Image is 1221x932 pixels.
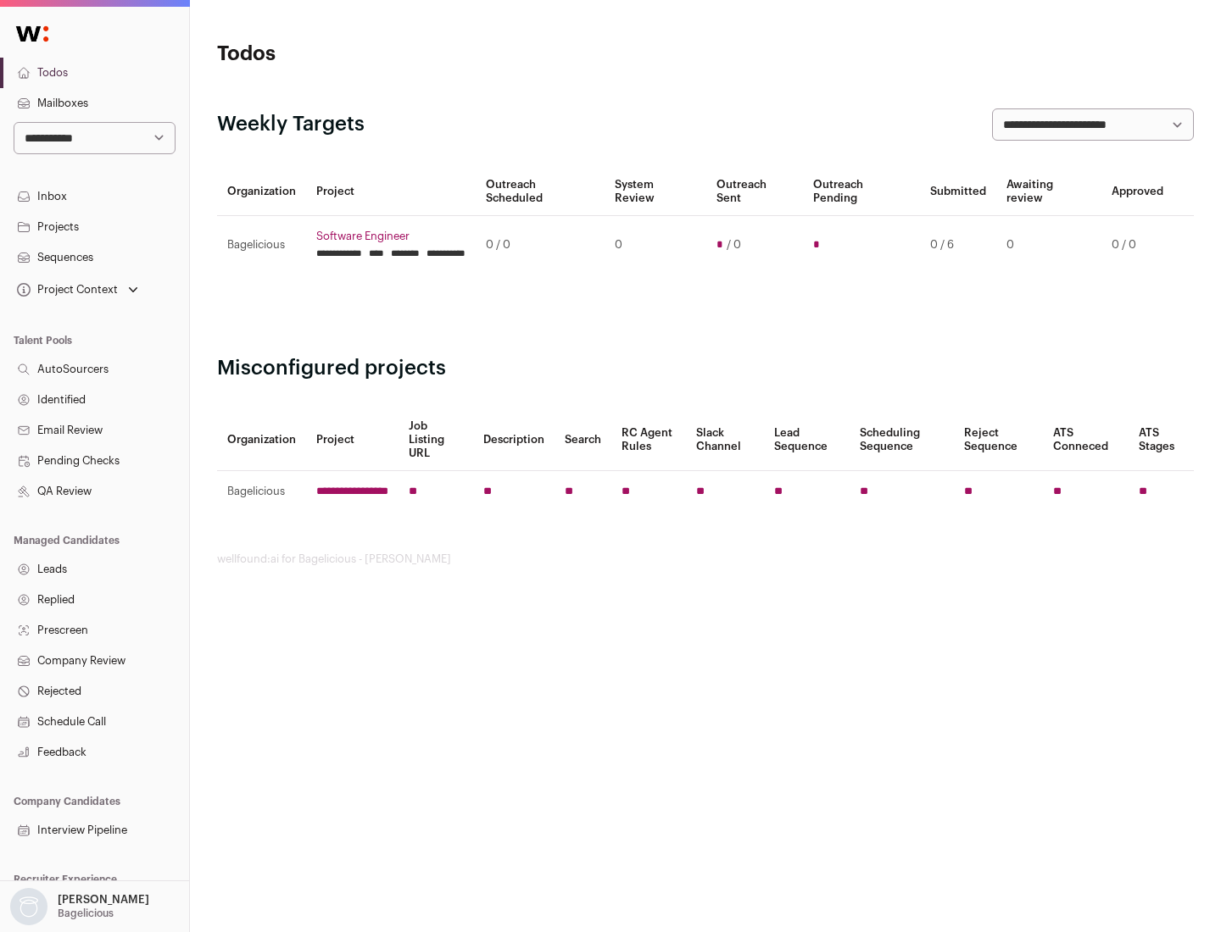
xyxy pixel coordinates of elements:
[706,168,804,216] th: Outreach Sent
[217,355,1194,382] h2: Misconfigured projects
[686,409,764,471] th: Slack Channel
[727,238,741,252] span: / 0
[803,168,919,216] th: Outreach Pending
[1129,409,1194,471] th: ATS Stages
[476,216,605,275] td: 0 / 0
[306,409,399,471] th: Project
[217,41,543,68] h1: Todos
[1101,216,1174,275] td: 0 / 0
[611,409,685,471] th: RC Agent Rules
[605,216,705,275] td: 0
[14,278,142,302] button: Open dropdown
[850,409,954,471] th: Scheduling Sequence
[217,168,306,216] th: Organization
[217,471,306,513] td: Bagelicious
[605,168,705,216] th: System Review
[306,168,476,216] th: Project
[996,216,1101,275] td: 0
[217,111,365,138] h2: Weekly Targets
[217,216,306,275] td: Bagelicious
[217,552,1194,566] footer: wellfound:ai for Bagelicious - [PERSON_NAME]
[920,216,996,275] td: 0 / 6
[920,168,996,216] th: Submitted
[764,409,850,471] th: Lead Sequence
[954,409,1044,471] th: Reject Sequence
[14,283,118,297] div: Project Context
[996,168,1101,216] th: Awaiting review
[10,888,47,925] img: nopic.png
[316,230,466,243] a: Software Engineer
[7,888,153,925] button: Open dropdown
[1043,409,1128,471] th: ATS Conneced
[7,17,58,51] img: Wellfound
[476,168,605,216] th: Outreach Scheduled
[555,409,611,471] th: Search
[217,409,306,471] th: Organization
[473,409,555,471] th: Description
[1101,168,1174,216] th: Approved
[58,907,114,920] p: Bagelicious
[399,409,473,471] th: Job Listing URL
[58,893,149,907] p: [PERSON_NAME]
